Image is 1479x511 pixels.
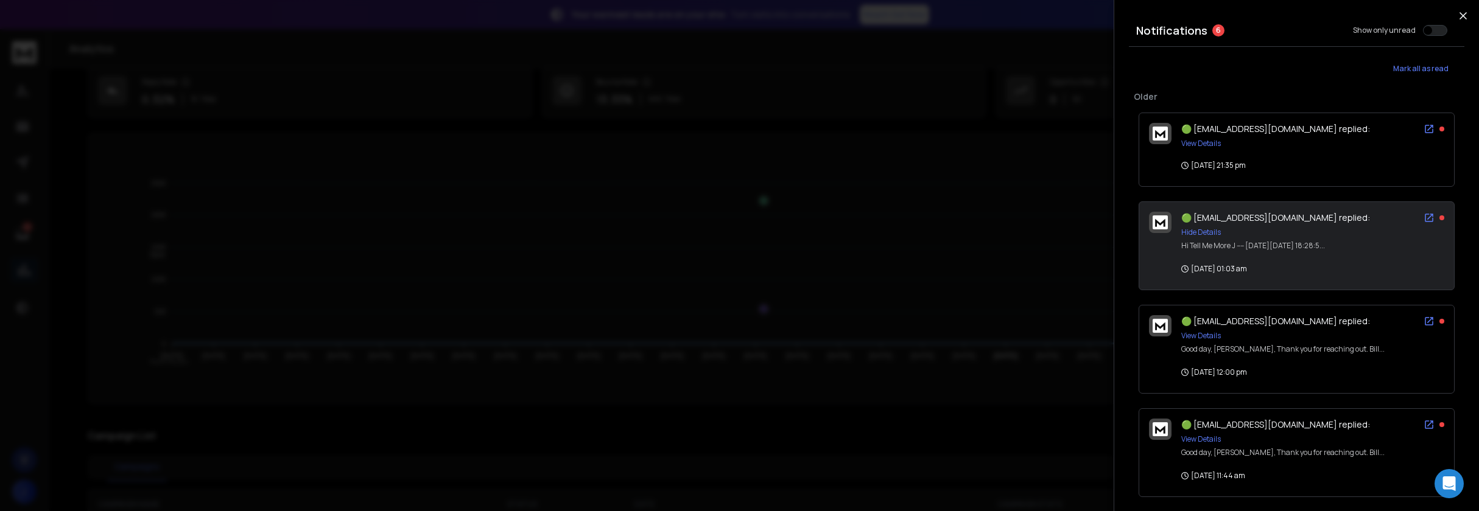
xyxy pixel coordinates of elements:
[1153,319,1168,333] img: logo
[1435,469,1464,498] div: Open Intercom Messenger
[1181,161,1246,170] p: [DATE] 21:35 pm
[1153,422,1168,436] img: logo
[1181,228,1221,237] button: Hide Details
[1181,434,1221,444] button: View Details
[1181,139,1221,148] button: View Details
[1181,448,1385,457] div: Good day, [PERSON_NAME], Thank you for reaching out. Bill...
[1181,212,1370,223] span: 🟢 [EMAIL_ADDRESS][DOMAIN_NAME] replied:
[1353,26,1416,35] label: Show only unread
[1181,331,1221,341] button: View Details
[1181,367,1247,377] p: [DATE] 12:00 pm
[1377,57,1464,81] button: Mark all as read
[1153,127,1168,141] img: logo
[1181,123,1370,134] span: 🟢 [EMAIL_ADDRESS][DOMAIN_NAME] replied:
[1181,264,1247,274] p: [DATE] 01:03 am
[1136,22,1207,39] h3: Notifications
[1181,471,1245,481] p: [DATE] 11:44 am
[1153,215,1168,229] img: logo
[1212,24,1224,36] span: 6
[1134,91,1460,103] p: Older
[1393,64,1449,74] span: Mark all as read
[1181,344,1385,354] div: Good day, [PERSON_NAME], Thank you for reaching out. Bill...
[1181,241,1325,251] div: Hi Tell Me More J ---- [DATE][DATE] 18:28:5...
[1181,419,1370,430] span: 🟢 [EMAIL_ADDRESS][DOMAIN_NAME] replied:
[1181,315,1370,327] span: 🟢 [EMAIL_ADDRESS][DOMAIN_NAME] replied:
